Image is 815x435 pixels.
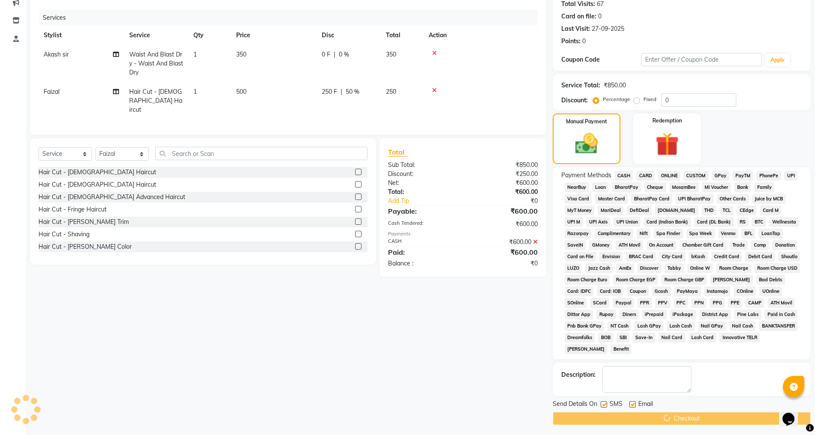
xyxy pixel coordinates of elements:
[565,344,608,354] span: [PERSON_NAME]
[756,171,781,181] span: PhonePe
[752,217,766,227] span: BTC
[674,298,688,308] span: PPC
[667,321,695,331] span: Lash Cash
[568,131,605,157] img: _cash.svg
[688,263,713,273] span: Online W
[636,171,655,181] span: CARD
[386,51,396,58] span: 350
[769,217,799,227] span: Wellnessta
[590,298,609,308] span: SCard
[565,310,593,319] span: Dittor App
[124,26,188,45] th: Service
[346,87,359,96] span: 50 %
[611,344,631,354] span: Benefit
[670,182,699,192] span: MosamBee
[737,217,749,227] span: RS
[613,298,634,308] span: Paypal
[659,333,685,343] span: Nail Card
[745,252,775,262] span: Debit Card
[382,259,463,268] div: Balance :
[710,298,725,308] span: PPG
[586,217,610,227] span: UPI Axis
[236,51,246,58] span: 350
[561,96,588,105] div: Discount:
[648,130,686,159] img: _gift.svg
[659,252,685,262] span: City Card
[561,81,600,90] div: Service Total:
[599,252,622,262] span: Envision
[598,333,613,343] span: BOB
[754,263,800,273] span: Room Charge USD
[382,170,463,179] div: Discount:
[382,238,463,247] div: CASH
[627,286,649,296] span: Coupon
[382,188,463,197] div: Total:
[652,286,671,296] span: Gcash
[720,206,734,215] span: TCL
[676,194,714,204] span: UPI BharatPay
[768,298,795,308] span: ATH Movil
[598,206,623,215] span: MariDeal
[733,171,753,181] span: PayTM
[561,24,590,33] div: Last Visit:
[382,247,463,257] div: Paid:
[382,197,476,206] a: Add Tip
[655,298,670,308] span: PPV
[565,217,583,227] span: UPI M
[759,229,783,238] span: LoanTap
[760,206,781,215] span: Card M
[463,170,544,179] div: ₹250.00
[643,95,656,103] label: Fixed
[589,240,612,250] span: GMoney
[561,171,611,180] span: Payment Methods
[712,171,729,181] span: GPay
[388,230,537,238] div: Payments
[778,252,800,262] span: Shoutlo
[317,26,381,45] th: Disc
[734,310,761,319] span: Pine Labs
[386,88,396,95] span: 250
[561,370,596,379] div: Description:
[720,333,760,343] span: Innovative TELR
[765,310,797,319] span: Paid in Cash
[633,333,655,343] span: Save-In
[702,206,717,215] span: THD
[565,321,605,331] span: Pnb Bank GPay
[565,240,586,250] span: SaveIN
[598,12,602,21] div: 0
[627,206,652,215] span: DefiDeal
[155,147,367,160] input: Search or Scan
[704,286,731,296] span: Instamojo
[680,240,726,250] span: Chamber Gift Card
[638,399,653,410] span: Email
[341,87,342,96] span: |
[592,24,624,33] div: 27-09-2025
[658,171,680,181] span: ONLINE
[463,179,544,188] div: ₹600.00
[717,194,749,204] span: Other Cards
[687,229,715,238] span: Spa Week
[654,229,683,238] span: Spa Finder
[129,88,182,113] span: Hair Cut - [DEMOGRAPHIC_DATA] Haircut
[463,206,544,216] div: ₹600.00
[592,182,608,192] span: Loan
[565,182,589,192] span: NearBuy
[716,263,751,273] span: Room Charge
[637,298,652,308] span: PPR
[236,88,246,95] span: 500
[463,259,544,268] div: ₹0
[730,240,748,250] span: Trade
[641,53,762,66] input: Enter Offer / Coupon Code
[694,217,734,227] span: Card (DL Bank)
[626,252,656,262] span: BRAC Card
[737,206,756,215] span: CEdge
[39,242,132,251] div: Hair Cut - [PERSON_NAME] Color
[729,321,756,331] span: Nail Cash
[565,275,610,285] span: Room Charge Euro
[616,263,634,273] span: AmEx
[756,275,785,285] span: Bad Debts
[596,310,616,319] span: Rupay
[565,286,594,296] span: Card: IDFC
[613,217,640,227] span: UPI Union
[644,217,691,227] span: Card (Indian Bank)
